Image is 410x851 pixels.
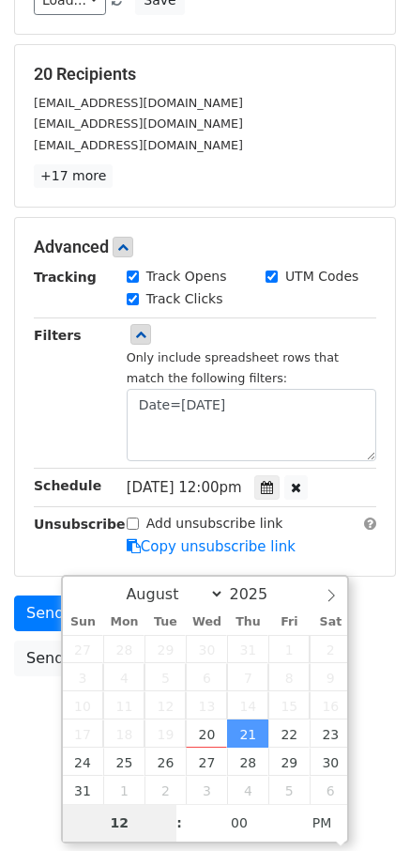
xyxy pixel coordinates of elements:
[34,270,97,285] strong: Tracking
[224,585,292,603] input: Year
[63,635,104,663] span: July 27, 2025
[63,663,104,691] span: August 3, 2025
[227,691,268,719] span: August 14, 2025
[227,616,268,628] span: Thu
[310,691,351,719] span: August 16, 2025
[63,616,104,628] span: Sun
[103,691,144,719] span: August 11, 2025
[146,514,283,534] label: Add unsubscribe link
[296,804,348,842] span: Click to toggle
[186,776,227,804] span: September 3, 2025
[34,328,82,343] strong: Filters
[186,663,227,691] span: August 6, 2025
[268,635,310,663] span: August 1, 2025
[103,635,144,663] span: July 28, 2025
[186,635,227,663] span: July 30, 2025
[268,691,310,719] span: August 15, 2025
[227,635,268,663] span: July 31, 2025
[144,663,186,691] span: August 5, 2025
[144,748,186,776] span: August 26, 2025
[310,635,351,663] span: August 2, 2025
[146,267,227,286] label: Track Opens
[34,237,376,257] h5: Advanced
[144,719,186,748] span: August 19, 2025
[227,719,268,748] span: August 21, 2025
[310,719,351,748] span: August 23, 2025
[63,691,104,719] span: August 10, 2025
[182,804,296,842] input: Minute
[144,635,186,663] span: July 29, 2025
[268,663,310,691] span: August 8, 2025
[186,616,227,628] span: Wed
[227,776,268,804] span: September 4, 2025
[227,748,268,776] span: August 28, 2025
[310,663,351,691] span: August 9, 2025
[186,691,227,719] span: August 13, 2025
[285,267,358,286] label: UTM Codes
[103,616,144,628] span: Mon
[103,748,144,776] span: August 25, 2025
[268,776,310,804] span: September 5, 2025
[34,116,243,131] small: [EMAIL_ADDRESS][DOMAIN_NAME]
[144,776,186,804] span: September 2, 2025
[63,804,177,842] input: Hour
[186,748,227,776] span: August 27, 2025
[103,719,144,748] span: August 18, 2025
[127,479,242,496] span: [DATE] 12:00pm
[34,517,126,532] strong: Unsubscribe
[146,289,223,309] label: Track Clicks
[268,616,310,628] span: Fri
[127,538,296,555] a: Copy unsubscribe link
[34,164,113,188] a: +17 more
[34,96,243,110] small: [EMAIL_ADDRESS][DOMAIN_NAME]
[176,804,182,842] span: :
[34,138,243,152] small: [EMAIL_ADDRESS][DOMAIN_NAME]
[310,776,351,804] span: September 6, 2025
[34,478,101,493] strong: Schedule
[310,616,351,628] span: Sat
[34,64,376,85] h5: 20 Recipients
[14,641,157,676] a: Send Test Email
[103,663,144,691] span: August 4, 2025
[63,776,104,804] span: August 31, 2025
[316,761,410,851] iframe: Chat Widget
[144,616,186,628] span: Tue
[186,719,227,748] span: August 20, 2025
[63,719,104,748] span: August 17, 2025
[268,748,310,776] span: August 29, 2025
[310,748,351,776] span: August 30, 2025
[103,776,144,804] span: September 1, 2025
[14,596,227,631] a: Send on [DATE] 12:00pm
[127,350,339,386] small: Only include spreadsheet rows that match the following filters:
[63,748,104,776] span: August 24, 2025
[227,663,268,691] span: August 7, 2025
[144,691,186,719] span: August 12, 2025
[268,719,310,748] span: August 22, 2025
